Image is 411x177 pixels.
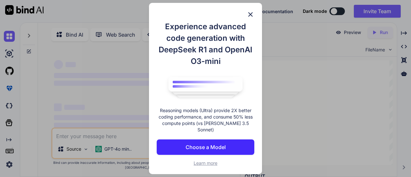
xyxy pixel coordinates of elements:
span: Learn more [194,160,217,166]
p: Choose a Model [186,143,226,151]
h1: Experience advanced code generation with DeepSeek R1 and OpenAI O3-mini [157,21,254,67]
img: bind logo [164,74,247,101]
button: Choose a Model [157,139,254,155]
img: close [247,11,254,18]
p: Reasoning models (Ultra) provide 2X better coding performance, and consume 50% less compute point... [157,107,254,133]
